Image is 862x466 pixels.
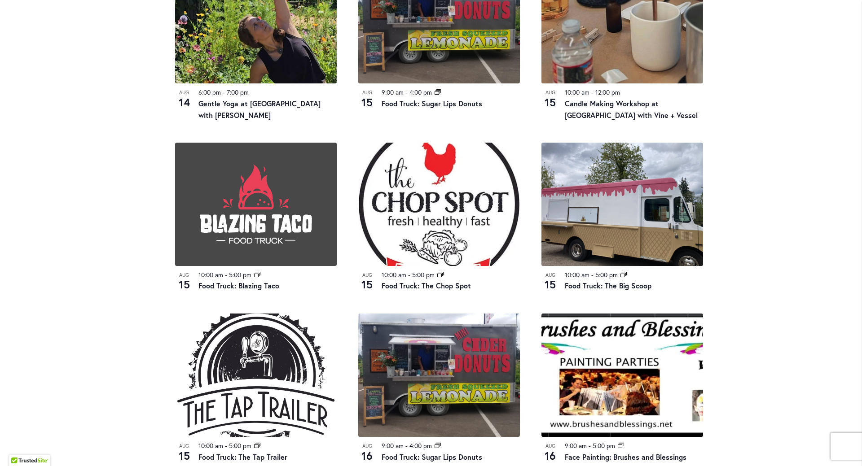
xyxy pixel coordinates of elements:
[225,270,227,279] span: -
[175,95,193,110] span: 14
[541,89,559,96] span: Aug
[358,314,520,437] img: Food Truck: Sugar Lips Apple Cider Donuts
[541,442,559,450] span: Aug
[409,441,432,450] time: 4:00 pm
[541,314,703,437] img: Brushes and Blessings – Face Painting
[565,452,686,462] a: Face Painting: Brushes and Blessings
[358,143,520,266] img: THE CHOP SPOT PDX – Food Truck
[229,441,251,450] time: 5:00 pm
[198,270,223,279] time: 10:00 am
[408,270,410,279] span: -
[382,452,482,462] a: Food Truck: Sugar Lips Donuts
[175,89,193,96] span: Aug
[412,270,435,279] time: 5:00 pm
[382,270,406,279] time: 10:00 am
[541,95,559,110] span: 15
[382,88,404,96] time: 9:00 am
[175,277,193,292] span: 15
[382,99,482,108] a: Food Truck: Sugar Lips Donuts
[358,95,376,110] span: 15
[358,442,376,450] span: Aug
[593,441,615,450] time: 5:00 pm
[565,99,698,120] a: Candle Making Workshop at [GEOGRAPHIC_DATA] with Vine + Vessel
[175,143,337,266] img: Blazing Taco Food Truck
[358,277,376,292] span: 15
[405,441,408,450] span: -
[358,448,376,463] span: 16
[595,88,620,96] time: 12:00 pm
[382,281,471,290] a: Food Truck: The Chop Spot
[198,281,279,290] a: Food Truck: Blazing Taco
[589,441,591,450] span: -
[565,281,651,290] a: Food Truck: The Big Scoop
[565,88,589,96] time: 10:00 am
[591,88,594,96] span: -
[198,452,287,462] a: Food Truck: The Tap Trailer
[358,89,376,96] span: Aug
[198,441,223,450] time: 10:00 am
[223,88,225,96] span: -
[175,442,193,450] span: Aug
[382,441,404,450] time: 9:00 am
[541,448,559,463] span: 16
[565,441,587,450] time: 9:00 am
[227,88,249,96] time: 7:00 pm
[591,270,594,279] span: -
[541,277,559,292] span: 15
[405,88,408,96] span: -
[541,271,559,279] span: Aug
[565,270,589,279] time: 10:00 am
[198,99,321,120] a: Gentle Yoga at [GEOGRAPHIC_DATA] with [PERSON_NAME]
[358,271,376,279] span: Aug
[198,88,221,96] time: 6:00 pm
[595,270,618,279] time: 5:00 pm
[409,88,432,96] time: 4:00 pm
[541,143,703,266] img: Food Truck: The Big Scoop
[7,434,32,459] iframe: Launch Accessibility Center
[175,448,193,463] span: 15
[175,271,193,279] span: Aug
[229,270,251,279] time: 5:00 pm
[175,314,337,437] img: Food Truck: The Tap Trailer
[225,441,227,450] span: -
